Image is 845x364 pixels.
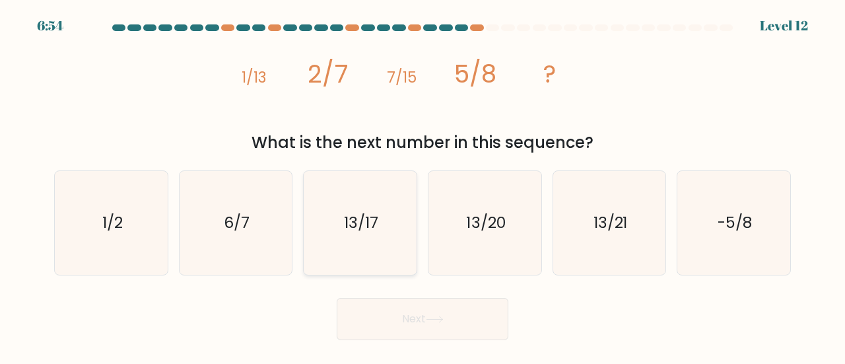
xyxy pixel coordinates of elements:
text: 13/17 [344,211,378,233]
div: What is the next number in this sequence? [62,131,783,155]
tspan: 5/8 [454,57,496,91]
tspan: 7/15 [387,67,417,88]
div: Level 12 [760,16,808,36]
tspan: 2/7 [308,57,348,91]
div: 6:54 [37,16,63,36]
text: 1/2 [102,211,122,233]
text: -5/8 [718,211,752,233]
tspan: 1/13 [242,67,266,88]
button: Next [337,298,508,340]
text: 13/21 [593,211,628,233]
text: 6/7 [224,211,250,233]
tspan: ? [543,57,556,91]
text: 13/20 [466,211,505,233]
